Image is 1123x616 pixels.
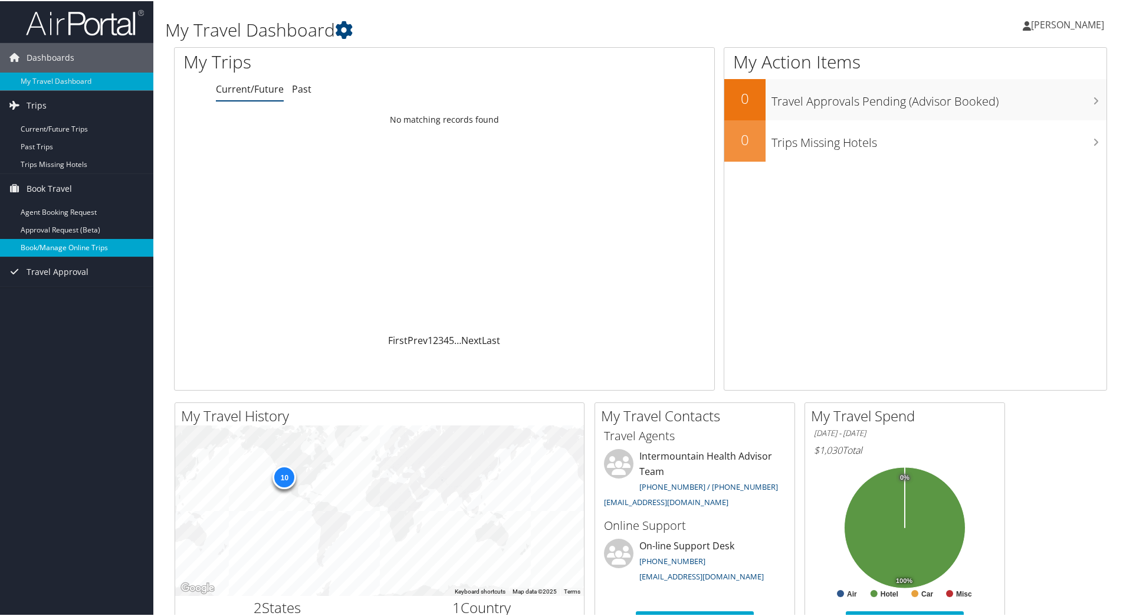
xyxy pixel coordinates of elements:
a: [PHONE_NUMBER] [639,555,705,565]
h3: Trips Missing Hotels [771,127,1106,150]
a: 0Trips Missing Hotels [724,119,1106,160]
tspan: 100% [896,576,912,584]
text: Car [921,589,933,597]
span: $1,030 [814,443,842,456]
tspan: 0% [900,473,909,480]
h6: Total [814,443,996,456]
h3: Online Support [604,516,786,533]
div: 10 [272,464,296,488]
span: 2 [254,597,262,616]
a: [PHONE_NUMBER] / [PHONE_NUMBER] [639,480,778,491]
h6: [DATE] - [DATE] [814,427,996,438]
h2: My Travel Contacts [601,405,794,425]
h2: My Travel History [181,405,584,425]
a: [PERSON_NAME] [1023,6,1116,41]
h2: My Travel Spend [811,405,1004,425]
a: Current/Future [216,81,284,94]
img: Google [178,579,217,595]
span: Map data ©2025 [513,587,557,594]
h1: My Action Items [724,48,1106,73]
text: Air [847,589,857,597]
text: Hotel [881,589,898,597]
a: Next [461,333,482,346]
a: 1 [428,333,433,346]
span: Trips [27,90,47,119]
h1: My Trips [183,48,481,73]
text: Misc [956,589,972,597]
h1: My Travel Dashboard [165,17,799,41]
h3: Travel Approvals Pending (Advisor Booked) [771,86,1106,109]
a: 3 [438,333,444,346]
span: Dashboards [27,42,74,71]
span: 1 [452,597,461,616]
a: [EMAIL_ADDRESS][DOMAIN_NAME] [604,496,728,506]
a: 4 [444,333,449,346]
li: On-line Support Desk [598,538,792,586]
a: Last [482,333,500,346]
span: Travel Approval [27,256,88,286]
img: airportal-logo.png [26,8,144,35]
a: 5 [449,333,454,346]
span: [PERSON_NAME] [1031,17,1104,30]
h2: 0 [724,129,766,149]
a: 0Travel Approvals Pending (Advisor Booked) [724,78,1106,119]
a: 2 [433,333,438,346]
a: Open this area in Google Maps (opens a new window) [178,579,217,595]
a: First [388,333,408,346]
li: Intermountain Health Advisor Team [598,448,792,511]
td: No matching records found [175,108,714,129]
a: Prev [408,333,428,346]
button: Keyboard shortcuts [455,586,505,595]
a: [EMAIL_ADDRESS][DOMAIN_NAME] [639,570,764,581]
a: Past [292,81,311,94]
span: … [454,333,461,346]
span: Book Travel [27,173,72,202]
h2: 0 [724,87,766,107]
h3: Travel Agents [604,427,786,443]
a: Terms (opens in new tab) [564,587,580,594]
